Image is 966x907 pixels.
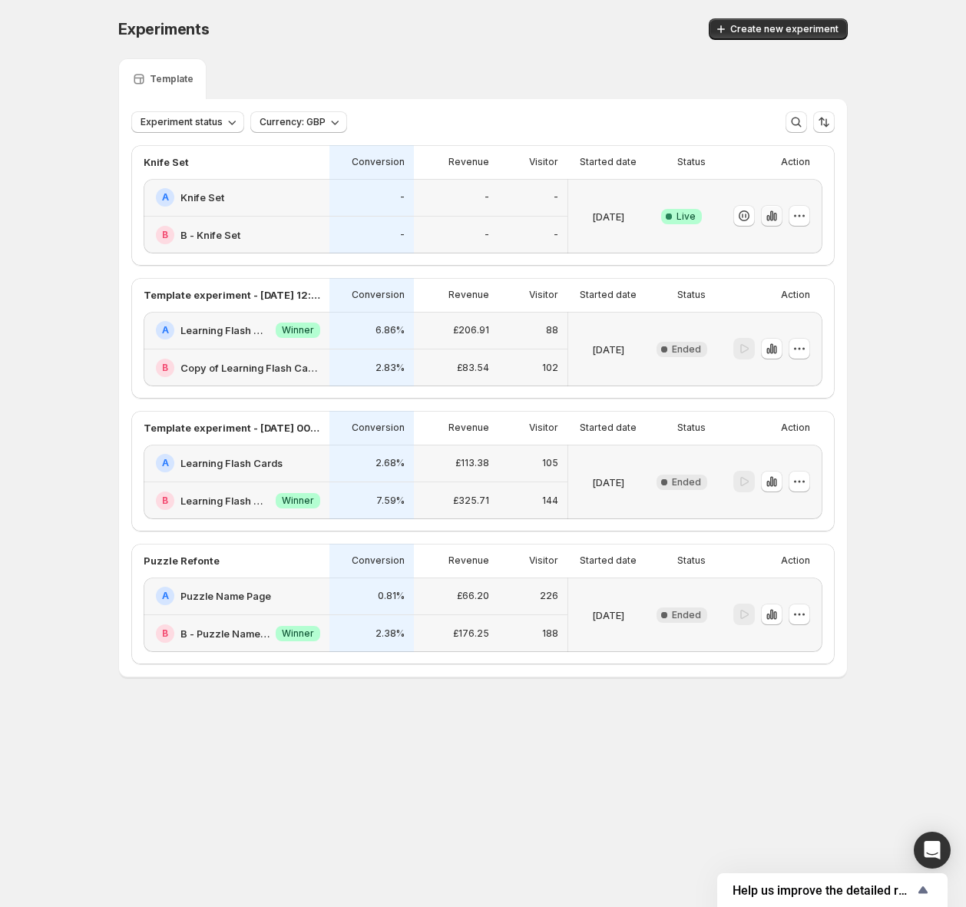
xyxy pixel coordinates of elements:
[485,229,489,241] p: -
[448,156,489,168] p: Revenue
[162,590,169,602] h2: A
[457,590,489,602] p: £66.20
[677,554,706,567] p: Status
[400,191,405,204] p: -
[592,475,624,490] p: [DATE]
[781,289,810,301] p: Action
[180,360,320,376] h2: Copy of Learning Flash Cards
[162,229,168,241] h2: B
[352,289,405,301] p: Conversion
[400,229,405,241] p: -
[781,156,810,168] p: Action
[162,324,169,336] h2: A
[457,362,489,374] p: £83.54
[282,627,314,640] span: Winner
[162,191,169,204] h2: A
[141,116,223,128] span: Experiment status
[554,191,558,204] p: -
[375,457,405,469] p: 2.68%
[781,422,810,434] p: Action
[529,422,558,434] p: Visitor
[672,343,701,356] span: Ended
[250,111,347,133] button: Currency: GBP
[554,229,558,241] p: -
[448,554,489,567] p: Revenue
[455,457,489,469] p: £113.38
[677,210,696,223] span: Live
[180,455,283,471] h2: Learning Flash Cards
[733,881,932,899] button: Show survey - Help us improve the detailed report for A/B campaigns
[448,289,489,301] p: Revenue
[144,420,320,435] p: Template experiment - [DATE] 00:48:30
[542,495,558,507] p: 144
[733,883,914,898] span: Help us improve the detailed report for A/B campaigns
[709,18,848,40] button: Create new experiment
[677,422,706,434] p: Status
[592,342,624,357] p: [DATE]
[180,190,224,205] h2: Knife Set
[180,626,270,641] h2: B - Puzzle Name Page
[162,457,169,469] h2: A
[131,111,244,133] button: Experiment status
[375,627,405,640] p: 2.38%
[352,422,405,434] p: Conversion
[529,156,558,168] p: Visitor
[546,324,558,336] p: 88
[542,457,558,469] p: 105
[540,590,558,602] p: 226
[453,627,489,640] p: £176.25
[180,227,240,243] h2: B - Knife Set
[781,554,810,567] p: Action
[144,154,189,170] p: Knife Set
[592,209,624,224] p: [DATE]
[352,554,405,567] p: Conversion
[378,590,405,602] p: 0.81%
[730,23,839,35] span: Create new experiment
[162,362,168,374] h2: B
[914,832,951,869] div: Open Intercom Messenger
[672,476,701,488] span: Ended
[677,156,706,168] p: Status
[529,554,558,567] p: Visitor
[162,627,168,640] h2: B
[282,324,314,336] span: Winner
[580,422,637,434] p: Started date
[118,20,210,38] span: Experiments
[580,554,637,567] p: Started date
[144,553,220,568] p: Puzzle Refonte
[485,191,489,204] p: -
[453,495,489,507] p: £325.71
[352,156,405,168] p: Conversion
[162,495,168,507] h2: B
[580,289,637,301] p: Started date
[282,495,314,507] span: Winner
[813,111,835,133] button: Sort the results
[180,588,271,604] h2: Puzzle Name Page
[672,609,701,621] span: Ended
[592,607,624,623] p: [DATE]
[448,422,489,434] p: Revenue
[542,627,558,640] p: 188
[580,156,637,168] p: Started date
[453,324,489,336] p: £206.91
[375,362,405,374] p: 2.83%
[260,116,326,128] span: Currency: GBP
[180,493,270,508] h2: Learning Flash Cards - B
[180,323,270,338] h2: Learning Flash Cards
[542,362,558,374] p: 102
[375,324,405,336] p: 6.86%
[529,289,558,301] p: Visitor
[677,289,706,301] p: Status
[376,495,405,507] p: 7.59%
[150,73,194,85] p: Template
[144,287,320,303] p: Template experiment - [DATE] 12:05:52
